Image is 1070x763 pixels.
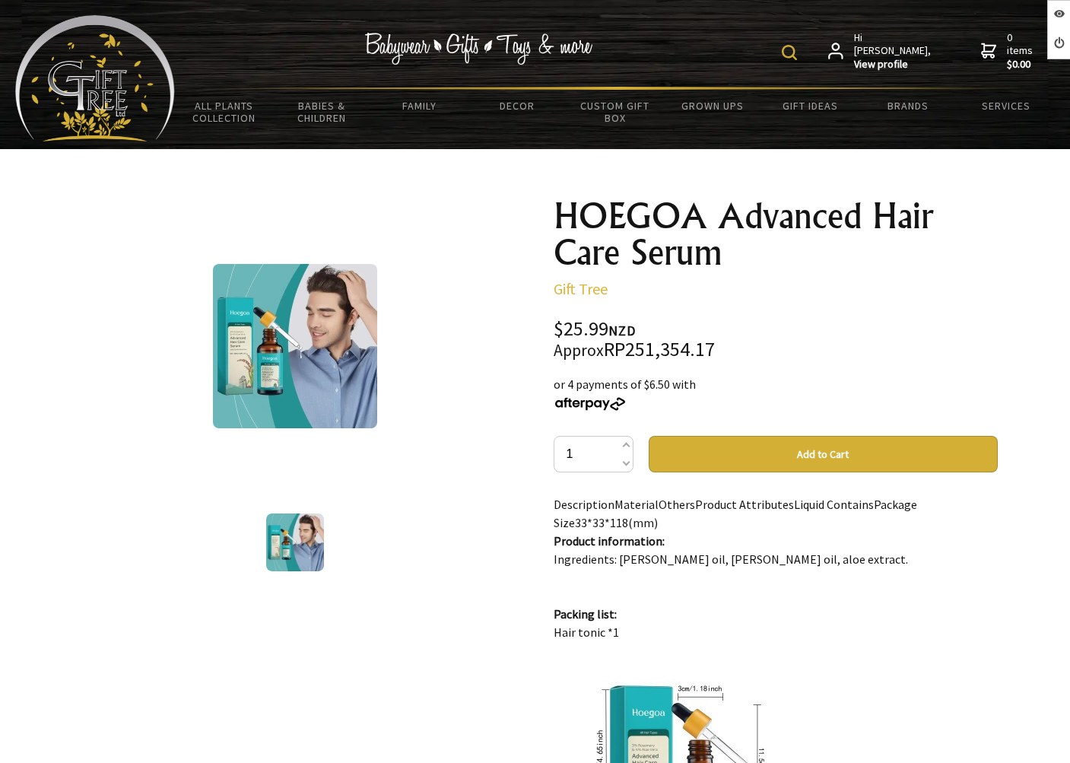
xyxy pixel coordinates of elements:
span: NZD [608,322,636,339]
a: Hi [PERSON_NAME],View profile [828,31,932,72]
small: Approx [554,340,604,361]
img: product search [782,45,797,60]
a: Gift Ideas [761,90,859,122]
strong: Product information: [554,533,665,548]
a: Brands [859,90,957,122]
span: 0 items [1007,30,1036,72]
h1: HOEGOA Advanced Hair Care Serum [554,198,998,271]
p: Ingredients: [PERSON_NAME] oil, [PERSON_NAME] oil, aloe extract. Hair tonic *1 [554,532,998,641]
a: 0 items$0.00 [981,31,1036,72]
img: HOEGOA Advanced Hair Care Serum [213,264,377,428]
img: Babyware - Gifts - Toys and more... [15,15,175,141]
a: Grown Ups [664,90,762,122]
span: Hi [PERSON_NAME], [854,31,932,72]
a: All Plants Collection [175,90,273,134]
a: Family [370,90,468,122]
a: Custom Gift Box [566,90,664,134]
strong: View profile [854,58,932,72]
a: Decor [468,90,567,122]
a: Gift Tree [554,279,608,298]
a: Babies & Children [273,90,371,134]
button: Add to Cart [649,436,998,472]
img: Afterpay [554,397,627,411]
strong: $0.00 [1007,58,1036,72]
img: Babywear - Gifts - Toys & more [364,33,592,65]
div: or 4 payments of $6.50 with [554,375,998,412]
a: Services [957,90,1056,122]
strong: Packing list: [554,606,617,622]
div: $25.99 RP251,354.17 [554,320,998,360]
img: HOEGOA Advanced Hair Care Serum [266,513,324,571]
